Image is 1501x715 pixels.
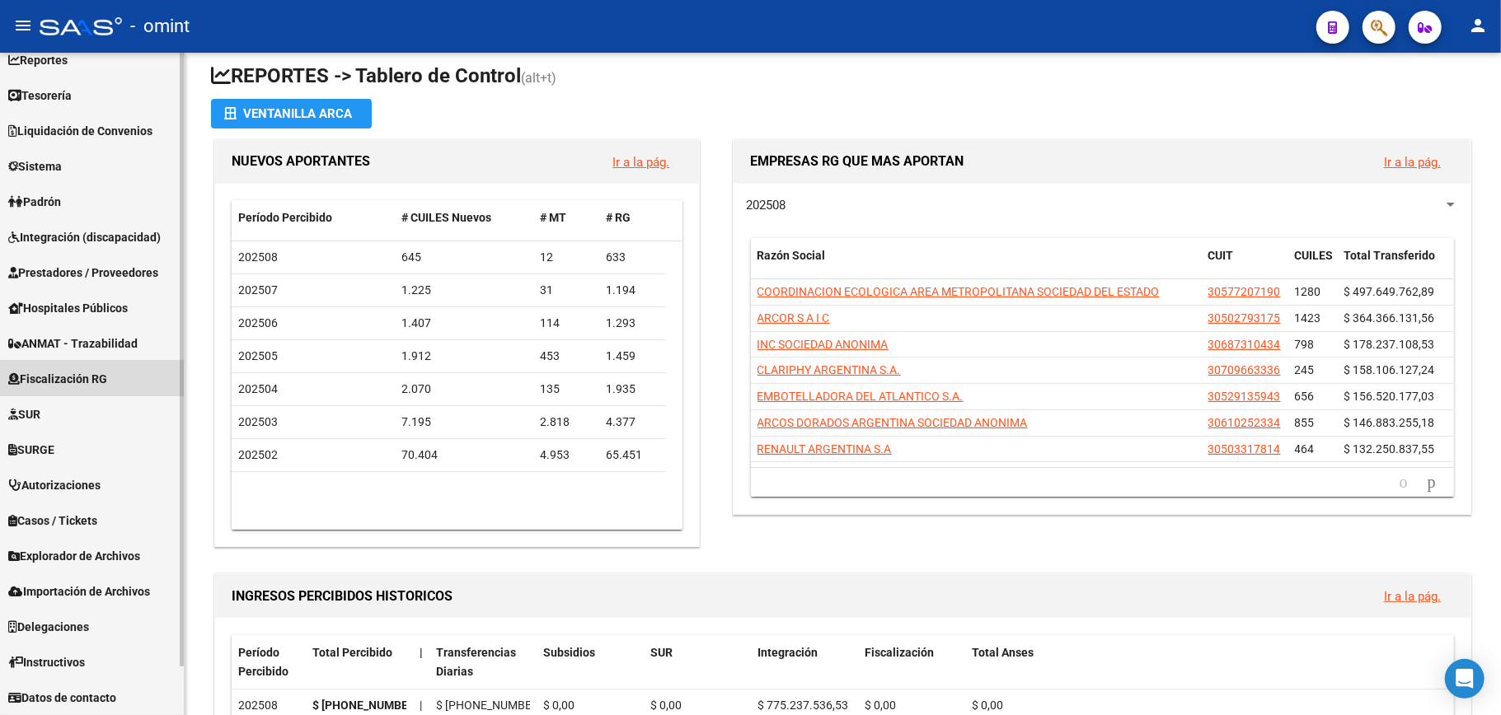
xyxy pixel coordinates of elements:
[8,264,158,282] span: Prestadores / Proveedores
[1208,285,1281,298] span: 30577207190
[413,635,429,689] datatable-header-cell: |
[401,248,527,267] div: 645
[606,248,659,267] div: 633
[751,238,1202,292] datatable-header-cell: Razón Social
[1344,363,1435,376] span: $ 158.106.127,24
[865,646,934,659] span: Fiscalización
[758,390,964,403] span: EMBOTELLADORA DEL ATLANTICO S.A.
[1445,659,1485,699] div: Open Intercom Messenger
[540,211,566,224] span: # MT
[395,200,533,236] datatable-header-cell: # CUILES Nuevos
[1420,474,1443,492] a: go to next page
[8,86,72,105] span: Tesorería
[758,416,1028,429] span: ARCOS DORADOS ARGENTINA SOCIEDAD ANONIMA
[401,281,527,300] div: 1.225
[540,446,593,465] div: 4.953
[130,8,190,44] span: - omint
[612,155,669,170] a: Ir a la pág.
[758,363,901,376] span: CLARIPHY ARGENTINA S.A.
[8,334,138,353] span: ANMAT - Trazabilidad
[599,147,682,177] button: Ir a la pág.
[8,582,150,601] span: Importación de Archivos
[1371,147,1454,177] button: Ir a la pág.
[232,200,395,236] datatable-header-cell: Período Percibido
[1295,390,1315,403] span: 656
[238,646,288,678] span: Período Percibido
[758,311,830,325] span: ARCOR S A I C
[8,441,54,459] span: SURGE
[8,157,62,175] span: Sistema
[1208,249,1234,262] span: CUIT
[13,16,33,35] mat-icon: menu
[1344,390,1435,403] span: $ 156.520.177,03
[1384,589,1441,604] a: Ir a la pág.
[1392,474,1415,492] a: go to previous page
[543,699,575,712] span: $ 0,00
[238,316,278,329] span: 202506
[436,699,558,712] span: $ [PHONE_NUMBER],08
[232,635,306,689] datatable-header-cell: Período Percibido
[401,413,527,432] div: 7.195
[758,442,892,456] span: RENAULT ARGENTINA S.A
[8,122,152,140] span: Liquidación de Convenios
[540,380,593,399] div: 135
[238,696,299,715] div: 202508
[401,380,527,399] div: 2.070
[211,99,372,129] button: Ventanilla ARCA
[1344,311,1435,325] span: $ 364.366.131,56
[238,283,278,297] span: 202507
[1295,285,1321,298] span: 1280
[1468,16,1488,35] mat-icon: person
[543,646,595,659] span: Subsidios
[1208,390,1281,403] span: 30529135943
[8,653,85,671] span: Instructivos
[758,249,826,262] span: Razón Social
[436,646,516,678] span: Transferencias Diarias
[1344,285,1435,298] span: $ 497.649.762,89
[238,250,278,264] span: 202508
[1338,238,1453,292] datatable-header-cell: Total Transferido
[540,248,593,267] div: 12
[420,646,423,659] span: |
[1208,442,1281,456] span: 30503317814
[401,446,527,465] div: 70.404
[401,211,491,224] span: # CUILES Nuevos
[1208,311,1281,325] span: 30502793175
[238,382,278,395] span: 202504
[540,281,593,300] div: 31
[606,446,659,465] div: 65.451
[238,448,278,461] span: 202502
[1208,338,1281,351] span: 30687310434
[1344,249,1436,262] span: Total Transferido
[750,153,964,169] span: EMPRESAS RG QUE MAS APORTAN
[540,314,593,333] div: 114
[865,699,896,712] span: $ 0,00
[965,635,1437,689] datatable-header-cell: Total Anses
[1295,338,1315,351] span: 798
[238,349,278,362] span: 202505
[758,338,889,351] span: INC SOCIEDAD ANONIMA
[8,51,68,69] span: Reportes
[606,413,659,432] div: 4.377
[8,193,61,211] span: Padrón
[211,63,1475,91] h1: REPORTES -> Tablero de Control
[540,347,593,366] div: 453
[8,476,101,494] span: Autorizaciones
[8,689,116,707] span: Datos de contacto
[1295,416,1315,429] span: 855
[1344,442,1435,456] span: $ 132.250.837,55
[8,547,140,565] span: Explorador de Archivos
[599,200,665,236] datatable-header-cell: # RG
[533,200,599,236] datatable-header-cell: # MT
[644,635,751,689] datatable-header-cell: SUR
[306,635,413,689] datatable-header-cell: Total Percibido
[521,70,556,86] span: (alt+t)
[224,99,359,129] div: Ventanilla ARCA
[1208,363,1281,376] span: 30709663336
[758,285,1160,298] span: COORDINACION ECOLOGICA AREA METROPOLITANA SOCIEDAD DEL ESTADO
[312,699,434,712] strong: $ [PHONE_NUMBER],61
[606,211,631,224] span: # RG
[858,635,965,689] datatable-header-cell: Fiscalización
[606,314,659,333] div: 1.293
[8,228,161,246] span: Integración (discapacidad)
